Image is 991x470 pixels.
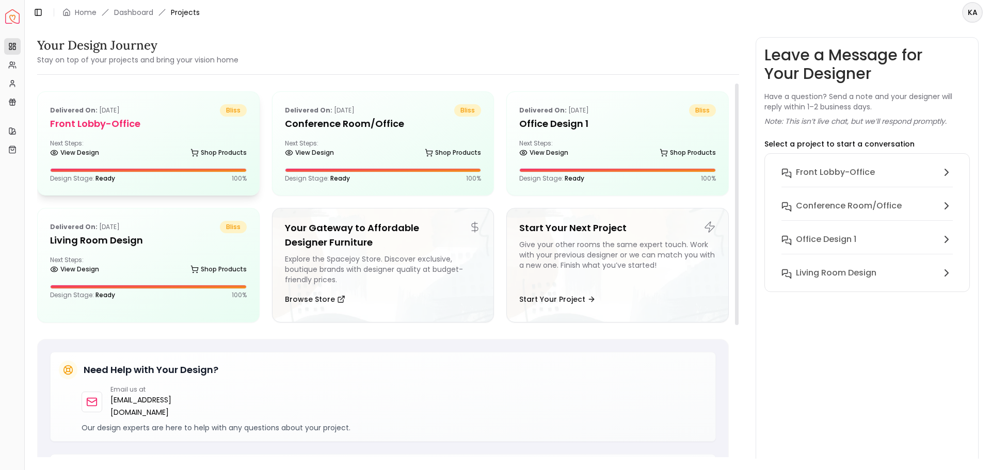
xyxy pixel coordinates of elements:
button: Start Your Project [519,289,596,310]
a: Dashboard [114,7,153,18]
div: Next Steps: [285,139,482,160]
button: Browse Store [285,289,345,310]
img: Spacejoy Logo [5,9,20,24]
p: 100 % [466,174,481,183]
p: Select a project to start a conversation [764,139,915,149]
span: Ready [330,174,350,183]
p: Design Stage: [285,174,350,183]
p: Note: This isn’t live chat, but we’ll respond promptly. [764,116,947,126]
a: View Design [50,262,99,277]
h3: Your Design Journey [37,37,238,54]
button: KA [962,2,983,23]
button: Conference Room/office [773,196,961,229]
div: Next Steps: [50,256,247,277]
button: Office design 1 [773,229,961,263]
p: [DATE] [285,104,355,117]
p: Design Stage: [50,291,115,299]
a: [EMAIL_ADDRESS][DOMAIN_NAME] [110,394,226,418]
p: 100 % [701,174,716,183]
span: bliss [454,104,481,117]
a: Start Your Next ProjectGive your other rooms the same expert touch. Work with your previous desig... [506,208,729,322]
small: Stay on top of your projects and bring your vision home [37,55,238,65]
h5: Living Room Design [50,233,247,248]
div: Next Steps: [50,139,247,160]
span: Projects [171,7,200,18]
span: Ready [95,290,115,299]
a: Spacejoy [5,9,20,24]
p: [DATE] [519,104,589,117]
span: Ready [95,174,115,183]
b: Delivered on: [50,106,98,115]
nav: breadcrumb [62,7,200,18]
a: View Design [50,145,99,160]
a: View Design [519,145,568,160]
span: bliss [689,104,716,117]
h6: Office design 1 [796,233,856,246]
p: 100 % [232,291,247,299]
h5: Conference Room/office [285,117,482,131]
h5: Need Help with Your Design? [84,363,218,377]
span: bliss [220,221,247,233]
a: Shop Products [660,145,716,160]
span: Ready [565,174,584,183]
h5: Your Gateway to Affordable Designer Furniture [285,221,482,250]
p: Email us at [110,385,226,394]
h6: Front Lobby-office [796,166,875,179]
a: Shop Products [190,145,247,160]
p: Design Stage: [519,174,584,183]
h5: Office design 1 [519,117,716,131]
button: Front Lobby-office [773,162,961,196]
a: View Design [285,145,334,160]
a: Shop Products [190,262,247,277]
h6: Living Room Design [796,267,876,279]
span: bliss [220,104,247,117]
h5: Front Lobby-office [50,117,247,131]
span: KA [963,3,982,22]
p: [DATE] [50,104,120,117]
b: Delivered on: [519,106,567,115]
a: Your Gateway to Affordable Designer FurnitureExplore the Spacejoy Store. Discover exclusive, bout... [272,208,494,322]
p: 100 % [232,174,247,183]
button: Living Room Design [773,263,961,283]
p: Have a question? Send a note and your designer will reply within 1–2 business days. [764,91,970,112]
a: Home [75,7,97,18]
a: Shop Products [425,145,481,160]
h3: Leave a Message for Your Designer [764,46,970,83]
p: Our design experts are here to help with any questions about your project. [82,423,707,433]
b: Delivered on: [285,106,332,115]
h5: Start Your Next Project [519,221,716,235]
b: Delivered on: [50,222,98,231]
div: Next Steps: [519,139,716,160]
h6: Conference Room/office [796,200,902,212]
div: Give your other rooms the same expert touch. Work with your previous designer or we can match you... [519,239,716,285]
p: Design Stage: [50,174,115,183]
p: [DATE] [50,221,120,233]
div: Explore the Spacejoy Store. Discover exclusive, boutique brands with designer quality at budget-f... [285,254,482,285]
